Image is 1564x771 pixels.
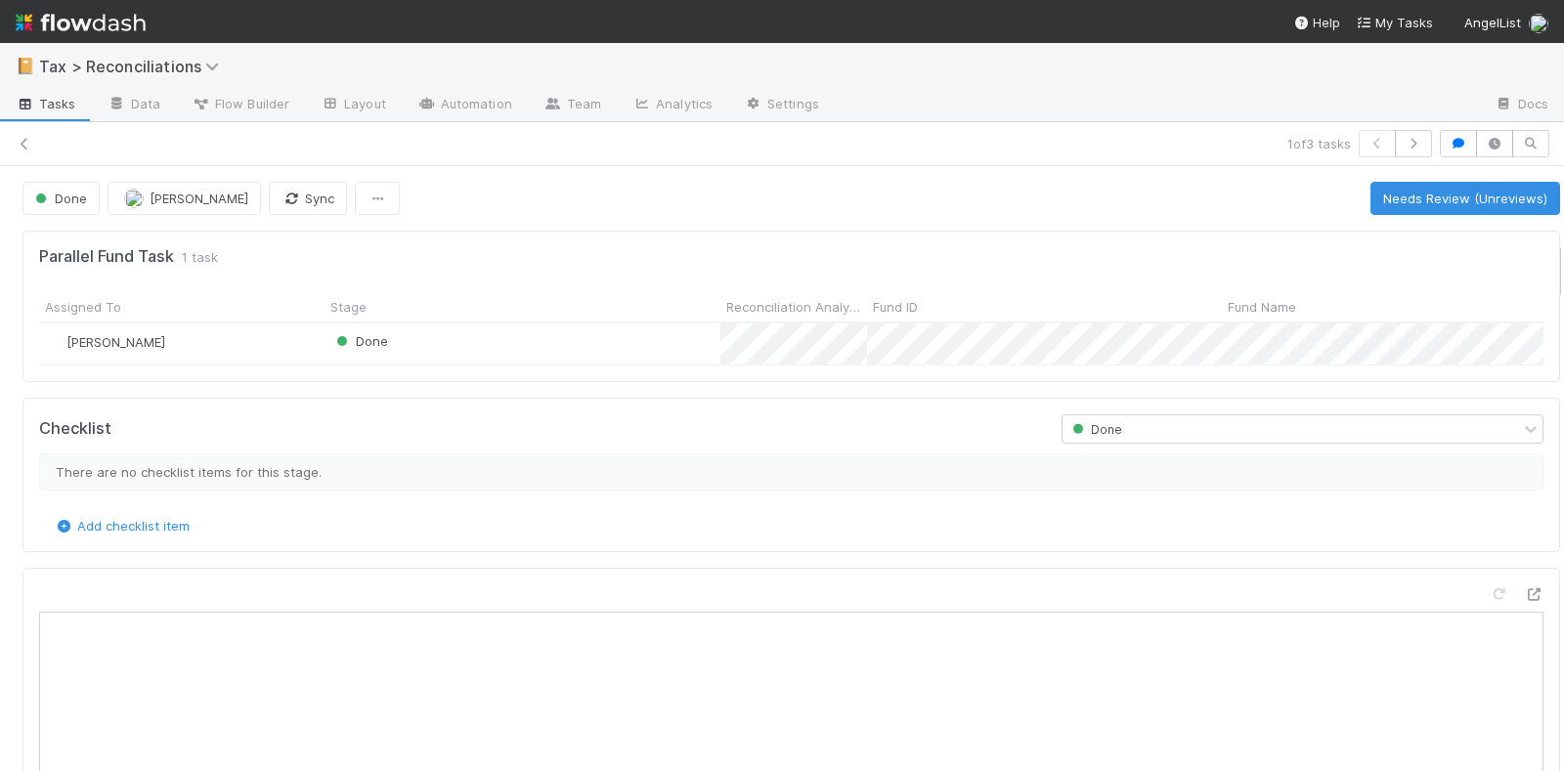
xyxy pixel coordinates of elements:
a: Flow Builder [176,90,305,121]
span: 📔 [16,58,35,74]
a: Settings [728,90,835,121]
span: 1 of 3 tasks [1287,134,1351,153]
img: logo-inverted-e16ddd16eac7371096b0.svg [16,6,146,39]
span: Flow Builder [192,94,289,113]
h5: Checklist [39,419,111,439]
span: Tax > Reconciliations [39,57,229,76]
span: Fund ID [873,297,918,317]
span: [PERSON_NAME] [150,191,248,206]
span: Assigned To [45,297,121,317]
span: Fund Name [1228,297,1296,317]
img: avatar_cc3a00d7-dd5c-4a2f-8d58-dd6545b20c0d.png [1529,14,1548,33]
a: Docs [1479,90,1564,121]
span: 1 task [182,247,218,267]
a: Layout [305,90,402,121]
a: My Tasks [1356,13,1433,32]
span: [PERSON_NAME] [66,334,165,350]
h5: Parallel Fund Task [39,247,174,267]
div: [PERSON_NAME] [47,332,165,352]
div: Help [1293,13,1340,32]
button: Sync [269,182,347,215]
span: Done [1068,422,1122,437]
a: Analytics [617,90,728,121]
button: [PERSON_NAME] [108,182,261,215]
a: Team [528,90,617,121]
span: Reconciliation Analysis ID [726,297,862,317]
a: Automation [402,90,528,121]
span: My Tasks [1356,15,1433,30]
div: Done [332,331,388,351]
div: There are no checklist items for this stage. [39,453,1543,491]
span: Tasks [16,94,76,113]
span: AngelList [1464,15,1521,30]
button: Needs Review (Unreviews) [1370,182,1560,215]
a: Data [92,90,176,121]
a: Add checklist item [54,518,190,534]
span: Done [332,333,388,349]
img: avatar_04ed6c9e-3b93-401c-8c3a-8fad1b1fc72c.png [124,189,144,208]
img: avatar_04ed6c9e-3b93-401c-8c3a-8fad1b1fc72c.png [48,334,64,350]
span: Stage [330,297,367,317]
